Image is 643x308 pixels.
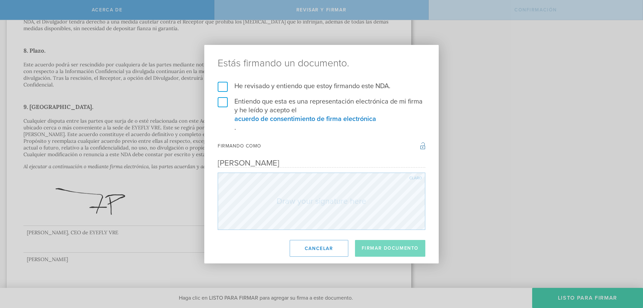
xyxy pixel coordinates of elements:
button: Cancelar [290,240,348,257]
button: Firmar documento [355,240,425,257]
font: acuerdo de consentimiento de firma electrónica [234,115,425,123]
iframe: Widget de chat [610,256,643,288]
font: Firmando como [218,142,425,150]
font: He revisado y entiendo que estoy firmando este NDA. [234,82,425,90]
font: Entiendo que esta es una representación electrónica de mi firma y he leído y acepto el [234,97,425,115]
font: . [234,123,425,132]
font: [PERSON_NAME] [218,159,425,167]
font: Estás firmando un documento. [218,58,425,68]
